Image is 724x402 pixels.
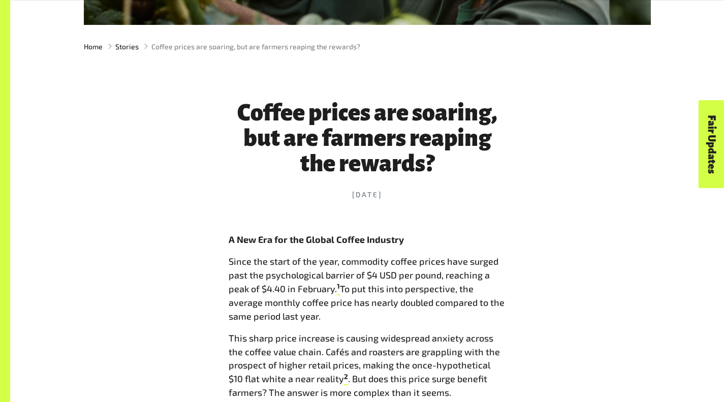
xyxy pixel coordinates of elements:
a: 1 [337,283,340,295]
time: [DATE] [229,190,506,200]
p: This sharp price increase is causing widespread anxiety across the coffee value chain. Cafés and ... [229,331,506,400]
h1: Coffee prices are soaring, but are farmers reaping the rewards? [229,101,506,177]
a: Stories [115,41,139,52]
a: Home [84,41,103,52]
strong: A New Era for the Global Coffee Industry [229,234,404,245]
sup: 1 [337,282,340,290]
a: 2 [344,373,348,385]
span: Coffee prices are soaring, but are farmers reaping the rewards? [151,41,360,52]
sup: 2 [344,373,348,381]
p: Since the start of the year, commodity coffee prices have surged past the psychological barrier o... [229,255,506,323]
